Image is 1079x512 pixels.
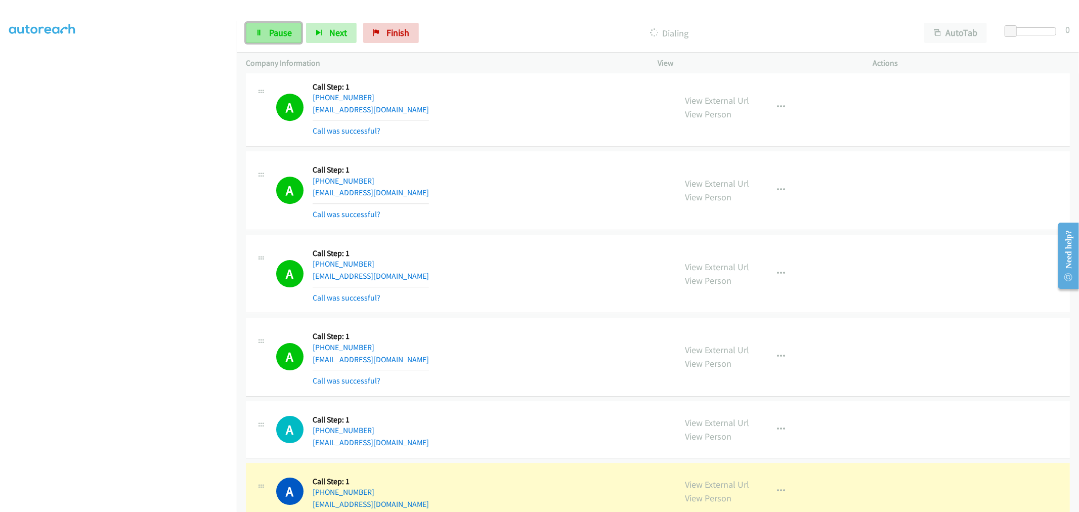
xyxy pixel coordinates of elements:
h5: Call Step: 1 [313,477,429,487]
a: [EMAIL_ADDRESS][DOMAIN_NAME] [313,188,429,197]
span: Pause [269,27,292,38]
div: Delay between calls (in seconds) [1010,27,1056,35]
h1: A [276,416,304,443]
a: View Person [685,358,732,369]
div: 0 [1065,23,1070,36]
a: View External Url [685,417,750,429]
h1: A [276,478,304,505]
h1: A [276,177,304,204]
p: View [658,57,855,69]
h1: A [276,260,304,287]
a: View External Url [685,95,750,106]
a: View External Url [685,479,750,490]
a: [EMAIL_ADDRESS][DOMAIN_NAME] [313,271,429,281]
iframe: Resource Center [1050,216,1079,296]
a: View Person [685,275,732,286]
a: [PHONE_NUMBER] [313,343,374,352]
a: [PHONE_NUMBER] [313,93,374,102]
a: Finish [363,23,419,43]
a: Call was successful? [313,126,380,136]
a: View Person [685,191,732,203]
a: View External Url [685,261,750,273]
a: View Person [685,108,732,120]
h5: Call Step: 1 [313,165,429,175]
button: Next [306,23,357,43]
a: Pause [246,23,301,43]
a: [EMAIL_ADDRESS][DOMAIN_NAME] [313,499,429,509]
a: Call was successful? [313,209,380,219]
button: AutoTab [924,23,987,43]
h5: Call Step: 1 [313,248,429,259]
a: View External Url [685,178,750,189]
h1: A [276,343,304,370]
a: [PHONE_NUMBER] [313,425,374,435]
h5: Call Step: 1 [313,82,429,92]
h5: Call Step: 1 [313,415,429,425]
a: Call was successful? [313,376,380,386]
h5: Call Step: 1 [313,331,429,342]
div: The call is yet to be attempted [276,416,304,443]
span: Finish [386,27,409,38]
a: Call was successful? [313,293,380,303]
a: View External Url [685,344,750,356]
a: [EMAIL_ADDRESS][DOMAIN_NAME] [313,105,429,114]
a: [PHONE_NUMBER] [313,487,374,497]
a: [PHONE_NUMBER] [313,259,374,269]
span: Next [329,27,347,38]
a: [PHONE_NUMBER] [313,176,374,186]
a: View Person [685,431,732,442]
a: [EMAIL_ADDRESS][DOMAIN_NAME] [313,355,429,364]
iframe: To enrich screen reader interactions, please activate Accessibility in Grammarly extension settings [9,30,237,510]
p: Company Information [246,57,640,69]
a: [EMAIL_ADDRESS][DOMAIN_NAME] [313,438,429,447]
p: Dialing [433,26,906,40]
h1: A [276,94,304,121]
p: Actions [873,57,1070,69]
a: View Person [685,492,732,504]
